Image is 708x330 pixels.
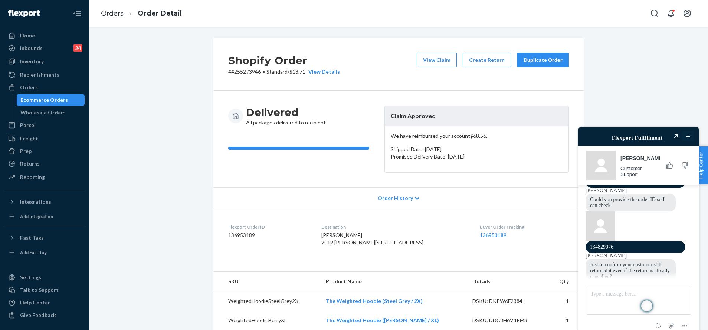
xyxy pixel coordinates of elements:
[4,69,85,81] a: Replenishments
[523,56,563,64] div: Duplicate Order
[466,272,548,291] th: Details
[109,203,121,212] button: Menu
[647,6,662,21] button: Open Search Box
[262,69,265,75] span: •
[20,71,59,79] div: Replenishments
[4,309,85,321] button: Give Feedback
[17,94,85,106] a: Ecommerce Orders
[4,56,85,67] a: Inventory
[70,6,85,21] button: Close Navigation
[4,232,85,244] button: Fast Tags
[20,234,44,241] div: Fast Tags
[680,6,695,21] button: Open account menu
[20,32,35,39] div: Home
[246,106,326,126] div: All packages delivered to recipient
[391,153,563,160] p: Promised Delivery Date: [DATE]
[20,96,68,104] div: Ecommerce Orders
[20,286,59,294] div: Talk to Support
[480,224,569,230] dt: Buyer Order Tracking
[20,249,47,256] div: Add Fast Tag
[20,160,40,167] div: Returns
[20,58,44,65] div: Inventory
[305,68,340,76] button: View Details
[16,5,32,12] span: Chat
[320,272,466,291] th: Product Name
[548,291,584,311] td: 1
[4,133,85,144] a: Freight
[326,298,423,304] a: The Weighted Hoodie (Steel Grey / 2X)
[20,121,36,129] div: Parcel
[213,291,320,311] td: WeightedHoodieSteelGrey2X
[20,173,45,181] div: Reporting
[4,42,85,54] a: Inbounds24
[4,284,85,296] button: Talk to Support
[417,53,457,67] button: View Claim
[213,311,320,330] td: WeightedHoodieBerryXL
[463,53,511,67] button: Create Return
[20,311,56,319] div: Give Feedback
[73,44,82,52] div: 24
[4,171,85,183] a: Reporting
[517,53,569,67] button: Duplicate Order
[213,272,320,291] th: SKU
[569,118,708,330] iframe: Find more information here
[20,198,51,206] div: Integrations
[8,10,40,17] img: Flexport logo
[4,211,85,223] a: Add Integration
[321,224,468,230] dt: Destination
[4,119,85,131] a: Parcel
[20,109,66,116] div: Wholesale Orders
[391,132,563,140] p: We have reimbursed your account $68.56 .
[4,247,85,259] a: Add Fast Tag
[4,81,85,93] a: Orders
[20,213,53,220] div: Add Integration
[228,224,309,230] dt: Flexport Order ID
[4,145,85,157] a: Prep
[385,106,568,126] header: Claim Approved
[20,135,38,142] div: Freight
[101,9,124,17] a: Orders
[321,232,423,246] span: [PERSON_NAME] 2019 [PERSON_NAME][STREET_ADDRESS]
[228,68,340,76] p: # #255273946 / $13.71
[20,84,38,91] div: Orders
[20,274,41,281] div: Settings
[378,194,413,202] span: Order History
[4,158,85,170] a: Returns
[548,272,584,291] th: Qty
[4,30,85,41] a: Home
[548,311,584,330] td: 1
[20,44,43,52] div: Inbounds
[246,106,326,119] h3: Delivered
[266,69,288,75] span: Standard
[472,297,542,305] div: DSKU: DKPW6F2384J
[4,297,85,309] a: Help Center
[17,107,85,119] a: Wholesale Orders
[391,146,563,153] p: Shipped Date: [DATE]
[138,9,182,17] a: Order Detail
[4,271,85,283] a: Settings
[4,196,85,208] button: Integrations
[83,203,95,212] button: End chat
[96,203,108,213] button: Attach file
[95,3,188,24] ol: breadcrumbs
[20,299,50,306] div: Help Center
[20,147,32,155] div: Prep
[228,231,309,239] dd: 136953189
[663,6,678,21] button: Open notifications
[480,232,507,238] a: 136953189
[326,317,439,323] a: The Weighted Hoodie ([PERSON_NAME] / XL)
